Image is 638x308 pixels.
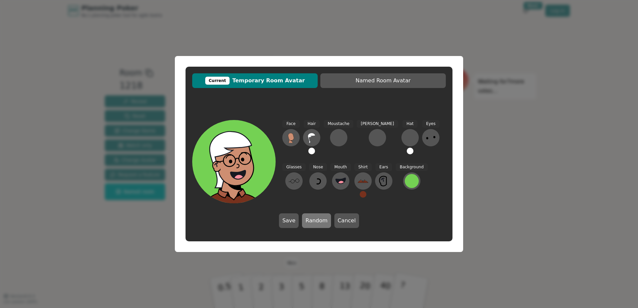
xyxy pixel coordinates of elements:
span: Background [396,163,428,171]
span: Hat [402,120,417,128]
span: Eyes [422,120,439,128]
span: Hair [304,120,320,128]
div: Current [205,77,230,85]
button: CurrentTemporary Room Avatar [192,73,318,88]
span: Glasses [282,163,306,171]
span: [PERSON_NAME] [357,120,398,128]
span: Face [282,120,299,128]
span: Temporary Room Avatar [196,77,314,85]
button: Random [302,213,331,228]
span: Mouth [330,163,351,171]
span: Named Room Avatar [324,77,442,85]
button: Named Room Avatar [320,73,446,88]
span: Ears [375,163,392,171]
button: Cancel [334,213,359,228]
button: Save [279,213,299,228]
span: Nose [309,163,327,171]
span: Shirt [354,163,372,171]
span: Moustache [324,120,353,128]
